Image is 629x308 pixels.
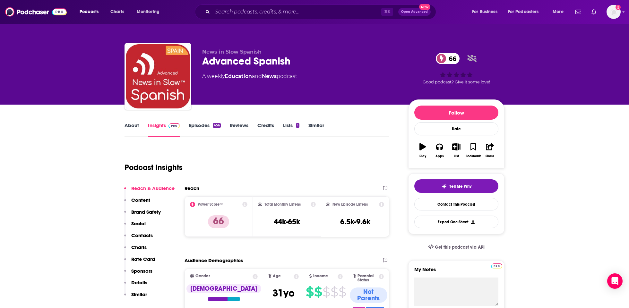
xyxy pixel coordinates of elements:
[264,202,301,207] h2: Total Monthly Listens
[414,139,431,162] button: Play
[137,7,159,16] span: Monitoring
[332,202,368,207] h2: New Episode Listens
[272,290,295,298] a: 31yo
[442,53,460,64] span: 66
[131,220,146,227] p: Social
[607,273,623,289] div: Open Intercom Messenger
[308,122,324,137] a: Similar
[124,244,147,256] button: Charts
[124,268,152,280] button: Sponsors
[419,4,431,10] span: New
[125,122,139,137] a: About
[212,7,381,17] input: Search podcasts, credits, & more...
[131,209,161,215] p: Brand Safety
[124,256,155,268] button: Rate Card
[465,139,481,162] button: Bookmark
[607,5,621,19] img: User Profile
[306,287,314,297] span: $
[252,73,262,79] span: and
[414,106,498,120] button: Follow
[124,232,153,244] button: Contacts
[131,244,147,250] p: Charts
[189,122,221,137] a: Episodes456
[124,197,150,209] button: Content
[132,7,168,17] button: open menu
[340,217,370,227] h3: 6.5k-9.6k
[186,284,261,293] div: [DEMOGRAPHIC_DATA]
[201,4,442,19] div: Search podcasts, credits, & more...
[131,197,150,203] p: Content
[482,139,498,162] button: Share
[323,287,330,297] span: $
[124,209,161,221] button: Brand Safety
[257,122,274,137] a: Credits
[419,154,426,158] div: Play
[468,7,505,17] button: open menu
[331,287,338,297] span: $
[448,139,465,162] button: List
[431,139,448,162] button: Apps
[195,274,210,278] span: Gender
[423,239,490,255] a: Get this podcast via API
[414,216,498,228] button: Export One-Sheet
[202,49,262,55] span: News in Slow Spanish
[314,287,322,297] span: $
[607,5,621,19] button: Show profile menu
[80,7,99,16] span: Podcasts
[208,215,229,228] p: 66
[616,5,621,10] svg: Add a profile image
[414,122,498,135] div: Rate
[414,179,498,193] button: tell me why sparkleTell Me Why
[350,287,387,303] div: Not Parents
[553,7,564,16] span: More
[414,198,498,210] a: Contact This Podcast
[589,6,599,17] a: Show notifications dropdown
[472,7,497,16] span: For Business
[75,7,107,17] button: open menu
[398,8,431,16] button: Open AdvancedNew
[131,256,155,262] p: Rate Card
[131,232,153,238] p: Contacts
[423,80,490,84] span: Good podcast? Give it some love!
[185,257,243,263] h2: Audience Demographics
[442,184,447,189] img: tell me why sparkle
[358,274,377,282] span: Parental Status
[168,123,180,128] img: Podchaser Pro
[131,185,175,191] p: Reach & Audience
[225,73,252,79] a: Education
[486,154,494,158] div: Share
[131,279,147,286] p: Details
[491,262,502,269] a: Pro website
[110,7,124,16] span: Charts
[313,274,328,278] span: Income
[435,244,485,250] span: Get this podcast via API
[230,122,248,137] a: Reviews
[491,263,502,269] img: Podchaser Pro
[185,185,199,191] h2: Reach
[339,287,346,297] span: $
[272,287,295,299] span: 31 yo
[296,123,299,128] div: 1
[466,154,481,158] div: Bookmark
[306,287,346,297] a: $$$$$
[262,73,277,79] a: News
[573,6,584,17] a: Show notifications dropdown
[124,185,175,197] button: Reach & Audience
[454,154,459,158] div: List
[401,10,428,13] span: Open Advanced
[124,279,147,291] button: Details
[436,53,460,64] a: 66
[5,6,67,18] img: Podchaser - Follow, Share and Rate Podcasts
[607,5,621,19] span: Logged in as tmarra
[274,217,300,227] h3: 44k-65k
[449,184,471,189] span: Tell Me Why
[508,7,539,16] span: For Podcasters
[186,284,261,301] a: [DEMOGRAPHIC_DATA]
[126,44,190,108] img: Advanced Spanish
[131,268,152,274] p: Sponsors
[213,123,221,128] div: 456
[131,291,147,297] p: Similar
[124,291,147,303] button: Similar
[273,274,281,278] span: Age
